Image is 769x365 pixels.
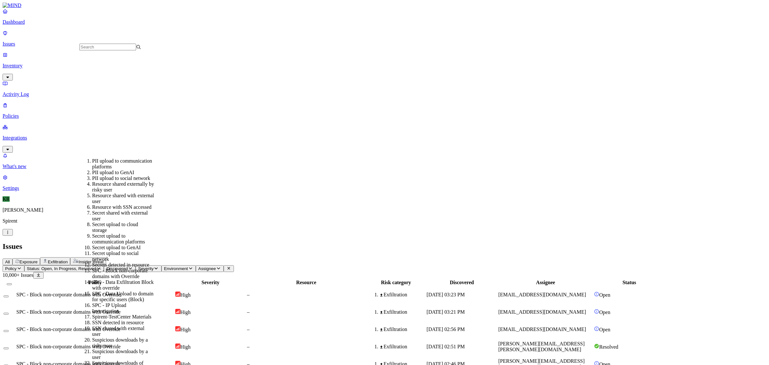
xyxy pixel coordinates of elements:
div: Resource [247,280,366,285]
span: – [247,292,250,297]
span: – [247,309,250,315]
div: Suspicious downloads by a risky user [92,337,154,349]
span: Resolved [599,344,618,350]
span: – [247,327,250,332]
p: Activity Log [3,91,766,97]
button: Select row [4,330,9,332]
div: Exfiltration [379,309,425,315]
span: – [247,344,250,349]
div: Secret upload to cloud storage [92,222,154,233]
div: SPC - IP Upload Investigation [92,302,154,314]
span: High [180,310,191,315]
span: SPC - Block non-corporate domains with Override [16,344,120,349]
div: Secret upload to GenAI [92,245,154,250]
span: Assignee [198,266,216,271]
p: Policies [3,113,766,119]
span: Open [599,327,610,332]
div: Secret upload to communication platforms [92,233,154,245]
div: Status [594,280,665,285]
a: What's new [3,153,766,169]
a: MIND [3,3,766,8]
img: status-open [594,326,599,331]
div: SPC - Block non-corporate domains with Override [92,268,154,279]
span: Policy [5,266,17,271]
button: Select row [4,295,9,297]
div: SPC - Data Exfiltration Block with override [92,279,154,291]
img: status-open [594,309,599,314]
div: Secret shared with external user [92,210,154,222]
span: 10,000+ Issues [3,272,33,278]
img: status-open [594,292,599,297]
span: Exposure [20,259,37,264]
span: High [180,327,191,332]
div: Policy [16,280,174,285]
div: Risk category [367,280,425,285]
img: severity-high [175,344,180,349]
div: PII upload to social network [92,175,154,181]
div: Discovered [426,280,497,285]
a: Settings [3,174,766,191]
button: Select row [4,347,9,349]
div: Resource shared with external user [92,193,154,204]
div: Exfiltration [379,292,425,298]
img: severity-high [175,292,180,297]
span: Insider threat [79,259,103,264]
a: Inventory [3,52,766,80]
p: Spirent [3,218,766,224]
button: Select all [7,283,12,285]
div: Assignee [498,280,593,285]
h2: Issues [3,242,766,251]
span: [EMAIL_ADDRESS][DOMAIN_NAME] [498,292,586,297]
div: PII upload to GenAI [92,170,154,175]
span: [EMAIL_ADDRESS][DOMAIN_NAME] [498,327,586,332]
img: severity-high [175,309,180,314]
div: Secrets detected in resource [92,262,154,268]
div: PII upload to communication platforms [92,158,154,170]
p: Integrations [3,135,766,141]
div: Spirent-TestCenter Materials [92,314,154,320]
div: Resource shared externally by risky user [92,181,154,193]
span: [PERSON_NAME][EMAIL_ADDRESS][PERSON_NAME][DOMAIN_NAME] [498,341,584,352]
span: [DATE] 02:51 PM [426,344,465,349]
span: All [5,259,10,264]
p: Issues [3,41,766,47]
a: Dashboard [3,8,766,25]
div: Exfiltration [379,344,425,350]
p: [PERSON_NAME] [3,207,766,213]
span: SPC - Block non-corporate domains with Override [16,309,120,315]
a: Activity Log [3,81,766,97]
span: SPC - Block non-corporate domains with Override [16,327,120,332]
span: [DATE] 03:21 PM [426,309,465,315]
div: Secret upload to social network [92,250,154,262]
span: Open [599,292,610,298]
span: Exfiltration [48,259,68,264]
a: Issues [3,30,766,47]
a: Integrations [3,124,766,152]
div: Severity [175,280,246,285]
span: SPC - Block non-corporate domains with Override [16,292,120,297]
div: Suspicious downloads by a user [92,349,154,360]
span: [EMAIL_ADDRESS][DOMAIN_NAME] [498,309,586,315]
span: Status: Open, In Progress, Resolved [27,266,96,271]
span: High [180,344,191,350]
span: Environment [164,266,188,271]
div: SPC - Data Upload to domain for specific users (Block) [92,291,154,302]
div: SSN detected in resource [92,320,154,326]
p: Dashboard [3,19,766,25]
span: Open [599,310,610,315]
input: Search [79,44,136,50]
button: Select row [4,313,9,315]
div: Resource with SSN accessed [92,204,154,210]
a: Policies [3,102,766,119]
div: Exfiltration [379,327,425,332]
div: SSN shared with external user [92,326,154,337]
p: Inventory [3,63,766,69]
p: Settings [3,185,766,191]
span: KR [3,196,10,202]
img: MIND [3,3,21,8]
p: What's new [3,164,766,169]
span: [DATE] 03:23 PM [426,292,465,297]
span: High [180,292,191,298]
img: severity-high [175,326,180,331]
img: status-resolved [594,344,599,349]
